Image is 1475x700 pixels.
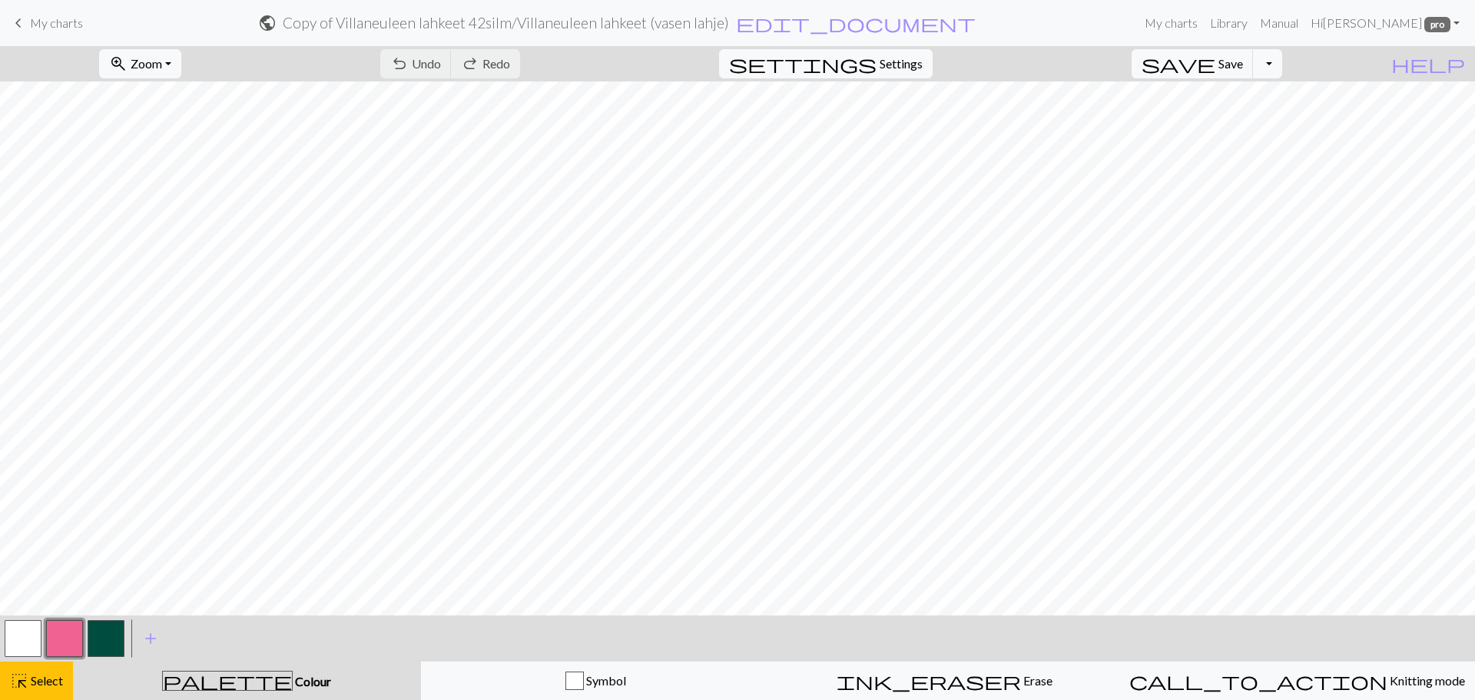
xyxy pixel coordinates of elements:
[1391,53,1465,75] span: help
[1139,8,1204,38] a: My charts
[283,14,729,32] h2: Copy of Villaneuleen lahkeet 42silm / Villaneuleen lahkeet (vasen lahje)
[1021,673,1052,688] span: Erase
[729,53,877,75] span: settings
[293,674,331,688] span: Colour
[1387,673,1465,688] span: Knitting mode
[1204,8,1254,38] a: Library
[1119,662,1475,700] button: Knitting mode
[1142,53,1215,75] span: save
[109,53,128,75] span: zoom_in
[163,670,292,692] span: palette
[9,10,83,36] a: My charts
[30,15,83,30] span: My charts
[28,673,63,688] span: Select
[421,662,771,700] button: Symbol
[880,55,923,73] span: Settings
[736,12,976,34] span: edit_document
[258,12,277,34] span: public
[10,670,28,692] span: highlight_alt
[73,662,421,700] button: Colour
[729,55,877,73] i: Settings
[1132,49,1254,78] button: Save
[584,673,626,688] span: Symbol
[1304,8,1466,38] a: Hi[PERSON_NAME] pro
[99,49,181,78] button: Zoom
[1129,670,1387,692] span: call_to_action
[1218,56,1243,71] span: Save
[1254,8,1304,38] a: Manual
[131,56,162,71] span: Zoom
[770,662,1119,700] button: Erase
[141,628,160,649] span: add
[9,12,28,34] span: keyboard_arrow_left
[837,670,1021,692] span: ink_eraser
[719,49,933,78] button: SettingsSettings
[1424,17,1450,32] span: pro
